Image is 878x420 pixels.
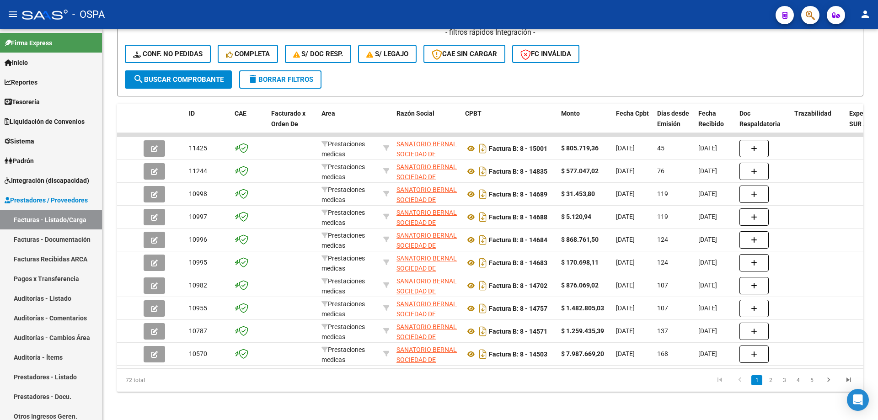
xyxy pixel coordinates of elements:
[461,104,557,144] datatable-header-cell: CPBT
[321,346,365,364] span: Prestaciones medicas
[616,327,635,335] span: [DATE]
[489,328,547,335] strong: Factura B: 8 - 14571
[711,375,728,385] a: go to first page
[489,351,547,358] strong: Factura B: 8 - 14503
[358,45,417,63] button: S/ legajo
[477,141,489,156] i: Descargar documento
[739,110,781,128] span: Doc Respaldatoria
[396,207,458,227] div: 30572236907
[489,145,547,152] strong: Factura B: 8 - 15001
[477,301,489,316] i: Descargar documento
[616,167,635,175] span: [DATE]
[133,74,144,85] mat-icon: search
[396,299,458,318] div: 30572236907
[189,327,207,335] span: 10787
[117,369,265,392] div: 72 total
[657,190,668,197] span: 119
[189,236,207,243] span: 10996
[477,324,489,339] i: Descargar documento
[321,186,365,204] span: Prestaciones medicas
[698,213,717,220] span: [DATE]
[698,350,717,357] span: [DATE]
[520,50,571,58] span: FC Inválida
[698,110,724,128] span: Fecha Recibido
[791,104,846,144] datatable-header-cell: Trazabilidad
[321,277,365,295] span: Prestaciones medicas
[5,97,40,107] span: Tesorería
[840,375,857,385] a: go to last page
[5,58,28,68] span: Inicio
[477,278,489,293] i: Descargar documento
[561,236,599,243] strong: $ 868.761,50
[616,190,635,197] span: [DATE]
[489,168,547,175] strong: Factura B: 8 - 14835
[218,45,278,63] button: Completa
[396,139,458,158] div: 30572236907
[189,144,207,152] span: 11425
[396,322,458,341] div: 30572236907
[561,259,599,266] strong: $ 170.698,11
[72,5,105,25] span: - OSPA
[293,50,343,58] span: S/ Doc Resp.
[698,259,717,266] span: [DATE]
[396,162,458,181] div: 30572236907
[133,50,203,58] span: Conf. no pedidas
[396,255,457,293] span: SANATORIO BERNAL SOCIEDAD DE RESPONSABILIDAD LIMITADA
[777,372,791,388] li: page 3
[396,300,457,339] span: SANATORIO BERNAL SOCIEDAD DE RESPONSABILIDAD LIMITADA
[189,304,207,312] span: 10955
[736,104,791,144] datatable-header-cell: Doc Respaldatoria
[477,347,489,362] i: Descargar documento
[698,236,717,243] span: [DATE]
[226,50,270,58] span: Completa
[189,259,207,266] span: 10995
[5,156,34,166] span: Padrón
[779,375,790,385] a: 3
[396,232,457,270] span: SANATORIO BERNAL SOCIEDAD DE RESPONSABILIDAD LIMITADA
[489,259,547,266] strong: Factura B: 8 - 14683
[791,372,805,388] li: page 4
[612,104,653,144] datatable-header-cell: Fecha Cpbt
[321,209,365,227] span: Prestaciones medicas
[321,232,365,250] span: Prestaciones medicas
[657,236,668,243] span: 124
[489,191,547,198] strong: Factura B: 8 - 14689
[366,50,408,58] span: S/ legajo
[557,104,612,144] datatable-header-cell: Monto
[860,9,871,20] mat-icon: person
[695,104,736,144] datatable-header-cell: Fecha Recibido
[561,190,595,197] strong: $ 31.453,80
[465,110,482,117] span: CPBT
[489,305,547,312] strong: Factura B: 8 - 14757
[751,375,762,385] a: 1
[432,50,497,58] span: CAE SIN CARGAR
[616,144,635,152] span: [DATE]
[489,236,547,244] strong: Factura B: 8 - 14684
[657,327,668,335] span: 137
[657,213,668,220] span: 119
[7,9,18,20] mat-icon: menu
[396,163,457,202] span: SANATORIO BERNAL SOCIEDAD DE RESPONSABILIDAD LIMITADA
[5,38,52,48] span: Firma Express
[396,346,457,384] span: SANATORIO BERNAL SOCIEDAD DE RESPONSABILIDAD LIMITADA
[271,110,305,128] span: Facturado x Orden De
[512,45,579,63] button: FC Inválida
[806,375,817,385] a: 5
[125,70,232,89] button: Buscar Comprobante
[477,210,489,224] i: Descargar documento
[489,282,547,289] strong: Factura B: 8 - 14702
[247,74,258,85] mat-icon: delete
[616,282,635,289] span: [DATE]
[698,282,717,289] span: [DATE]
[616,350,635,357] span: [DATE]
[396,230,458,250] div: 30572236907
[133,75,224,84] span: Buscar Comprobante
[657,350,668,357] span: 168
[561,327,604,335] strong: $ 1.259.435,39
[561,167,599,175] strong: $ 577.047,02
[396,323,457,362] span: SANATORIO BERNAL SOCIEDAD DE RESPONSABILIDAD LIMITADA
[321,323,365,341] span: Prestaciones medicas
[561,213,591,220] strong: $ 5.120,94
[750,372,764,388] li: page 1
[561,350,604,357] strong: $ 7.987.669,20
